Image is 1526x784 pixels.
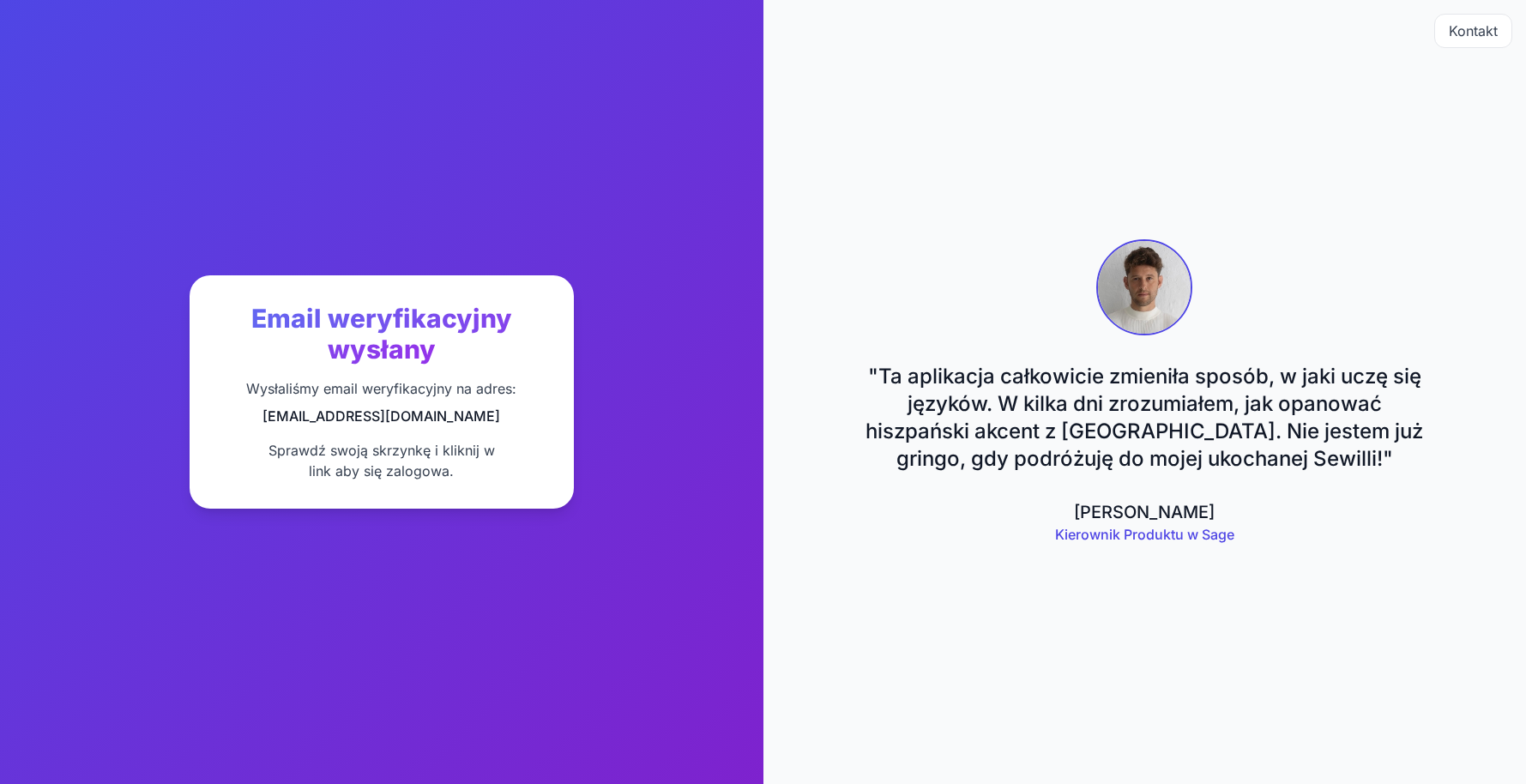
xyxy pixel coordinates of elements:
[246,406,516,426] p: [EMAIL_ADDRESS][DOMAIN_NAME]
[251,303,512,365] span: Email weryfikacyjny wysłany
[856,363,1433,473] blockquote: " Ta aplikacja całkowicie zmieniła sposób, w jaki uczę się języków. W kilka dni zrozumiałem, jak ...
[268,440,495,481] p: Sprawdź swoją skrzynkę i kliknij w link aby się zalogowa .
[1096,239,1192,335] img: Ben Gelb
[1434,14,1512,48] button: Kontakt
[856,500,1433,524] div: [PERSON_NAME]
[246,378,516,399] p: Wysłaliśmy email weryfikacyjny na adres:
[856,524,1433,545] div: Kierownik Produktu w Sage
